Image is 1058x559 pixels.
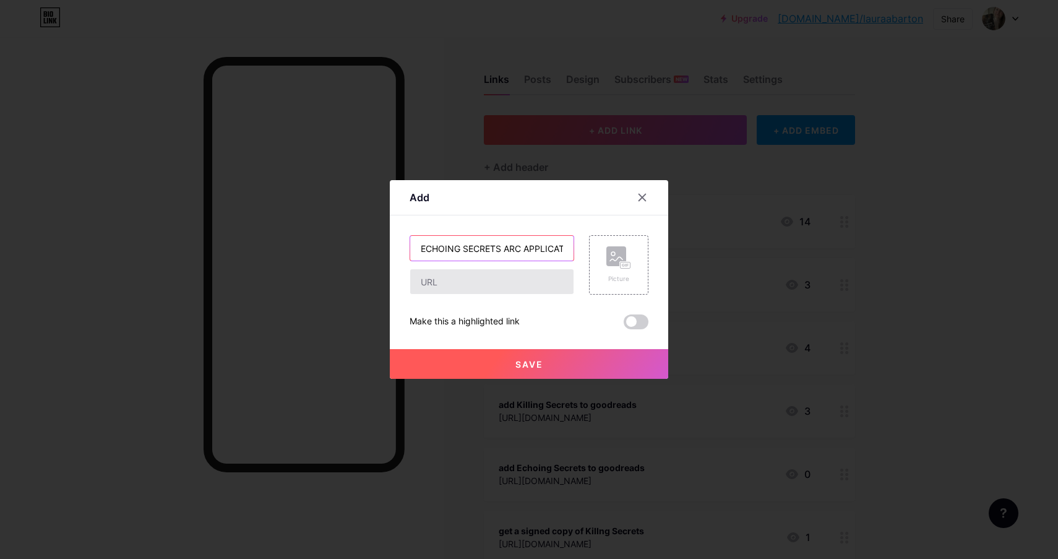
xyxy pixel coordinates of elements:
div: Picture [606,274,631,284]
input: Title [410,236,574,261]
button: Save [390,349,668,379]
div: Add [410,190,429,205]
span: Save [515,359,543,370]
div: Make this a highlighted link [410,314,520,329]
input: URL [410,269,574,294]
